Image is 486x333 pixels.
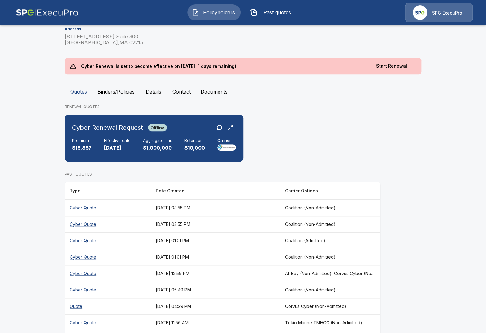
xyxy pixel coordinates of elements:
[405,3,473,22] a: Agency IconSPG ExecuPro
[143,144,172,151] p: $1,000,000
[72,123,143,133] h6: Cyber Renewal Request
[367,60,416,72] button: Start Renewal
[65,216,151,232] th: Cyber Quote
[280,249,380,265] th: Coalition (Non-Admitted)
[104,138,131,143] h6: Effective date
[217,138,236,143] h6: Carrier
[250,9,258,16] img: Past quotes Icon
[65,249,151,265] th: Cyber Quote
[151,232,280,249] th: [DATE] 01:01 PM
[432,10,462,16] p: SPG ExecuPro
[280,265,380,282] th: At-Bay (Non-Admitted), Corvus Cyber (Non-Admitted), Beazley, Elpha (Non-Admitted) Enhanced, Elpha...
[72,144,92,151] p: $15,857
[65,34,179,46] p: [STREET_ADDRESS] Suite 300 [GEOGRAPHIC_DATA] , MA 02215
[151,182,280,200] th: Date Created
[280,232,380,249] th: Coalition (Admitted)
[187,4,241,20] button: Policyholders IconPolicyholders
[192,9,199,16] img: Policyholders Icon
[151,265,280,282] th: [DATE] 12:59 PM
[280,298,380,314] th: Corvus Cyber (Non-Admitted)
[280,314,380,331] th: Tokio Marine TMHCC (Non-Admitted)
[280,182,380,200] th: Carrier Options
[151,216,280,232] th: [DATE] 03:55 PM
[280,282,380,298] th: Coalition (Non-Admitted)
[140,84,167,99] button: Details
[65,182,151,200] th: Type
[217,144,236,151] img: Carrier
[151,298,280,314] th: [DATE] 04:29 PM
[76,58,241,74] p: Cyber Renewal is set to become effective on [DATE] (1 days remaining)
[65,27,179,31] h6: Address
[65,84,93,99] button: Quotes
[65,314,151,331] th: Cyber Quote
[93,84,140,99] button: Binders/Policies
[184,144,205,151] p: $10,000
[16,3,79,22] img: AA Logo
[65,84,421,99] div: policyholder tabs
[184,138,205,143] h6: Retention
[245,4,299,20] button: Past quotes IconPast quotes
[280,199,380,216] th: Coalition (Non-Admitted)
[280,216,380,232] th: Coalition (Non-Admitted)
[151,199,280,216] th: [DATE] 03:55 PM
[65,104,421,110] p: RENEWAL QUOTES
[65,232,151,249] th: Cyber Quote
[65,265,151,282] th: Cyber Quote
[196,84,232,99] button: Documents
[167,84,196,99] button: Contact
[151,314,280,331] th: [DATE] 11:56 AM
[104,144,131,151] p: [DATE]
[151,249,280,265] th: [DATE] 01:01 PM
[260,9,294,16] span: Past quotes
[413,5,427,20] img: Agency Icon
[65,282,151,298] th: Cyber Quote
[148,125,167,130] span: Offline
[202,9,236,16] span: Policyholders
[65,172,380,177] p: PAST QUOTES
[65,199,151,216] th: Cyber Quote
[65,298,151,314] th: Quote
[72,138,92,143] h6: Premium
[151,282,280,298] th: [DATE] 05:49 PM
[143,138,172,143] h6: Aggregate limit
